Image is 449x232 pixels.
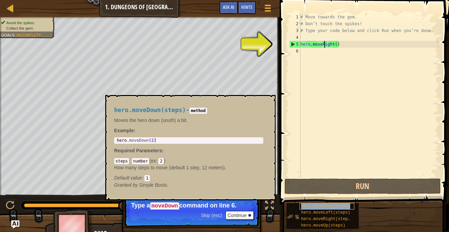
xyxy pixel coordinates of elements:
span: Avoid the spikes. [6,20,35,25]
span: : [156,158,159,164]
code: 2 [158,158,164,164]
code: steps [114,158,129,164]
code: number [132,158,149,164]
span: Default value [114,175,142,181]
code: 1 [144,175,150,181]
span: Hints [241,4,252,10]
img: portrait.png [287,210,299,223]
button: Ask AI [11,220,19,229]
p: How many steps to move (default 1 step, 12 meters). [114,164,263,171]
span: hero.moveUp(steps) [301,223,345,228]
button: Run [284,179,441,194]
div: 1 [289,14,300,20]
p: Type a command on line 6. [131,202,252,210]
h4: - [114,107,263,113]
span: hero.moveDown(steps) [301,204,350,208]
span: Goals [1,33,14,37]
span: Ask AI [223,4,234,10]
div: 5 [290,41,300,48]
div: 2 [289,20,300,27]
span: ex [151,158,156,164]
div: 6 [289,48,300,55]
span: Collect the gem. [6,26,34,30]
strong: : [114,128,135,133]
span: Granted by [114,182,139,188]
button: Ctrl + P: Play [3,199,17,213]
span: hero.moveDown(steps) [114,107,186,113]
button: Continue [226,211,254,220]
li: Avoid the spikes. [1,20,51,26]
p: Moves the hero down (south) a bit. [114,117,263,124]
div: 3 [289,27,300,34]
code: method [189,108,207,114]
span: : [14,33,16,37]
button: Ask AI [219,1,238,14]
span: Skip (esc) [201,213,222,218]
span: : [142,175,145,181]
em: Simple Boots. [114,182,169,188]
span: hero.moveLeft(steps) [301,210,350,215]
span: Incomplete [16,33,41,37]
li: Collect the gem. [1,26,51,31]
div: ( ) [114,157,263,181]
span: : [129,158,132,164]
div: 4 [289,34,300,41]
button: Toggle fullscreen [263,199,276,213]
span: Required Parameters [114,148,162,153]
span: Example [114,128,134,133]
span: hero.moveRight(steps) [301,217,353,221]
code: moveDown [150,202,180,210]
span: : [162,148,164,153]
button: Show game menu [259,1,276,17]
